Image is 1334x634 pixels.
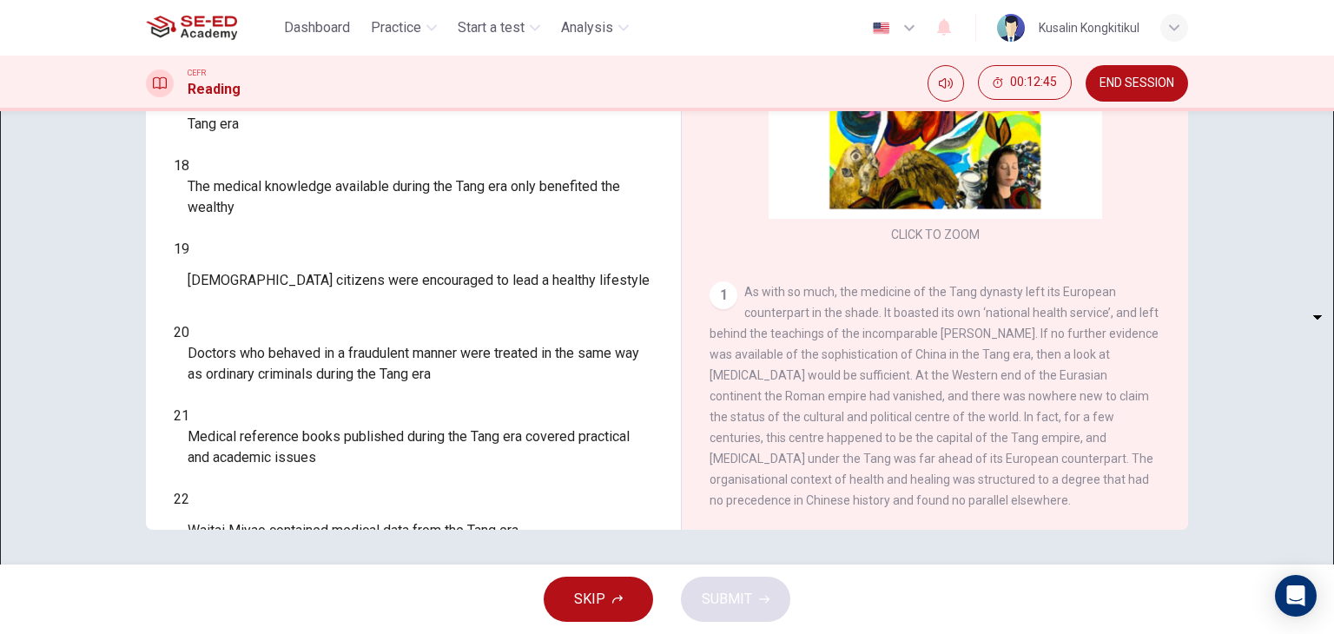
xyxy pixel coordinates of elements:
[978,65,1072,100] button: 00:12:45
[544,577,653,622] button: SKIP
[978,65,1072,102] div: Hide
[870,22,892,35] img: en
[997,14,1025,42] img: Profile picture
[188,520,518,541] span: Waitai Miyao contained medical data from the Tang era
[188,93,653,135] span: Academic staff sometimes taught a range of medical subjects during the Tang era
[928,65,964,102] div: Mute
[371,17,421,38] span: Practice
[174,407,189,424] span: 21
[1010,76,1057,89] span: 00:12:45
[458,17,525,38] span: Start a test
[146,10,277,45] a: SE-ED Academy logo
[188,67,206,79] span: CEFR
[1275,575,1317,617] div: Open Intercom Messenger
[174,241,189,257] span: 19
[188,176,653,218] span: The medical knowledge available during the Tang era only benefited the wealthy
[574,587,605,611] span: SKIP
[188,270,650,291] span: [DEMOGRAPHIC_DATA] citizens were encouraged to lead a healthy lifestyle
[1086,65,1188,102] button: END SESSION
[710,281,737,309] div: 1
[364,12,444,43] button: Practice
[174,491,189,507] span: 22
[188,343,653,385] span: Doctors who behaved in a fraudulent manner were treated in the same way as ordinary criminals dur...
[1039,17,1139,38] div: Kusalin Kongkitikul
[277,12,357,43] button: Dashboard
[451,12,547,43] button: Start a test
[146,10,237,45] img: SE-ED Academy logo
[1100,76,1174,90] span: END SESSION
[284,17,350,38] span: Dashboard
[174,324,189,340] span: 20
[188,79,241,100] h1: Reading
[710,285,1159,507] span: As with so much, the medicine of the Tang dynasty left its European counterpart in the shade. It ...
[174,157,189,174] span: 18
[561,17,613,38] span: Analysis
[188,426,653,468] span: Medical reference books published during the Tang era covered practical and academic issues
[554,12,636,43] button: Analysis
